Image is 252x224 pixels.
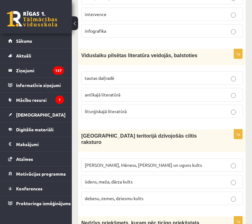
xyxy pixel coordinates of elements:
[85,75,114,81] span: tautas daiļradē
[231,110,236,115] input: liturģiskajā literatūrā
[8,152,64,166] a: Atzīmes
[16,137,64,151] legend: Maksājumi
[8,122,64,137] a: Digitālie materiāli
[231,13,236,18] input: intervence
[231,29,236,34] input: infografika
[16,127,54,132] span: Digitālie materiāli
[8,196,64,210] a: Proktoringa izmēģinājums
[231,93,236,98] input: antīkajā literatūrā
[16,200,71,206] span: Proktoringa izmēģinājums
[8,181,64,196] a: Konferences
[85,92,120,97] span: antīkajā literatūrā
[8,48,64,63] a: Aktuāli
[16,53,31,58] span: Aktuāli
[234,129,243,139] p: 1p
[16,112,66,117] span: [DEMOGRAPHIC_DATA]
[16,97,47,103] span: Mācību resursi
[85,162,202,168] span: [PERSON_NAME], Mēness, [PERSON_NAME] un uguns kults
[16,171,66,177] span: Motivācijas programma
[8,34,64,48] a: Sākums
[8,63,64,78] a: Ziņojumi137
[85,108,127,114] span: liturģiskajā literatūrā
[231,76,236,81] input: tautas daiļradē
[85,28,106,34] span: infografika
[8,107,64,122] a: [DEMOGRAPHIC_DATA]
[85,179,133,184] span: ūdens, meža, dārza kults
[7,11,57,27] a: Rīgas 1. Tālmācības vidusskola
[16,63,64,78] legend: Ziņojumi
[53,66,64,75] i: 137
[231,180,236,185] input: ūdens, meža, dārza kults
[231,197,236,202] input: debesu, zemes, dziesmu kults
[81,53,198,58] span: Viduslaiku pilsētas literatūra veidojās, balstoties
[8,167,64,181] a: Motivācijas programma
[55,96,64,104] i: 1
[16,38,32,44] span: Sākums
[8,137,64,151] a: Maksājumi
[231,163,236,168] input: [PERSON_NAME], Mēness, [PERSON_NAME] un uguns kults
[16,156,33,162] span: Atzīmes
[85,195,143,201] span: debesu, zemes, dziesmu kults
[234,49,243,59] p: 1p
[16,78,64,92] legend: Informatīvie ziņojumi
[81,133,197,145] span: [GEOGRAPHIC_DATA] teritorijā dzīvojošās ciltis raksturo
[16,186,43,191] span: Konferences
[8,93,64,107] a: Mācību resursi
[85,11,106,17] span: intervence
[8,78,64,92] a: Informatīvie ziņojumi1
